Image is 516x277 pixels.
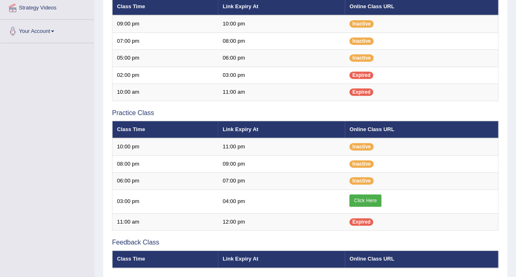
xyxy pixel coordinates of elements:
td: 11:00 pm [218,138,345,155]
td: 10:00 am [112,84,218,101]
td: 12:00 pm [218,213,345,231]
td: 06:00 pm [218,50,345,67]
td: 11:00 am [112,213,218,231]
td: 08:00 pm [218,32,345,50]
th: Online Class URL [345,251,498,268]
td: 07:00 pm [218,173,345,190]
th: Class Time [112,121,218,138]
span: Inactive [349,177,374,185]
h3: Practice Class [112,109,498,117]
td: 03:00 pm [112,189,218,213]
span: Expired [349,72,373,79]
td: 10:00 pm [218,15,345,32]
th: Link Expiry At [218,251,345,268]
span: Inactive [349,160,374,168]
td: 11:00 am [218,84,345,101]
th: Class Time [112,251,218,268]
td: 10:00 pm [112,138,218,155]
span: Inactive [349,37,374,45]
td: 09:00 pm [218,155,345,173]
td: 02:00 pm [112,67,218,84]
td: 09:00 pm [112,15,218,32]
span: Inactive [349,20,374,28]
td: 08:00 pm [112,155,218,173]
th: Online Class URL [345,121,498,138]
td: 05:00 pm [112,50,218,67]
th: Link Expiry At [218,121,345,138]
span: Expired [349,218,373,226]
td: 03:00 pm [218,67,345,84]
a: Click Here [349,194,381,207]
span: Inactive [349,54,374,62]
td: 06:00 pm [112,173,218,190]
span: Inactive [349,143,374,150]
td: 07:00 pm [112,32,218,50]
td: 04:00 pm [218,189,345,213]
h3: Feedback Class [112,239,498,246]
a: Your Account [0,20,94,40]
span: Expired [349,88,373,96]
